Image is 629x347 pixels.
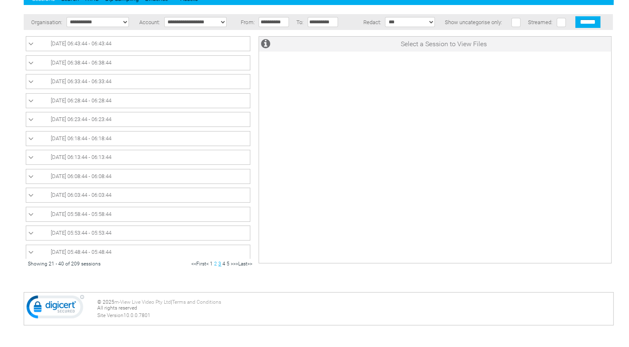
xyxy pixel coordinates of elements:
a: 5 [227,261,229,267]
span: [DATE] 06:08:44 - 06:08:44 [51,173,111,179]
span: [DATE] 06:18:44 - 06:18:44 [51,135,111,141]
span: [DATE] 06:43:44 - 06:43:44 [51,40,111,47]
a: < [206,261,209,267]
span: Streamed: [528,19,553,25]
span: 10.0.0.7801 [123,312,150,318]
a: Last>> [238,261,252,267]
a: Terms and Conditions [172,299,221,305]
span: [DATE] 06:33:44 - 06:33:44 [51,78,111,84]
span: [DATE] 06:13:44 - 06:13:44 [51,154,111,160]
img: DigiCert Secured Site Seal [26,295,84,323]
a: <<First [191,261,206,267]
a: [DATE] 05:48:44 - 05:48:44 [28,247,248,257]
a: [DATE] 06:33:44 - 06:33:44 [28,77,248,87]
td: From: [238,14,257,30]
a: [DATE] 05:58:44 - 05:58:44 [28,209,248,219]
span: Show uncategorise only: [445,19,502,25]
td: Account: [136,14,162,30]
a: >> [233,261,238,267]
a: [DATE] 06:43:44 - 06:43:44 [28,39,248,49]
a: [DATE] 06:18:44 - 06:18:44 [28,134,248,144]
a: 1 [210,261,213,267]
a: > [231,261,233,267]
span: [DATE] 05:58:44 - 05:58:44 [51,211,111,217]
span: [DATE] 06:38:44 - 06:38:44 [51,59,111,66]
a: [DATE] 05:53:44 - 05:53:44 [28,228,248,238]
a: [DATE] 06:28:44 - 06:28:44 [28,96,248,106]
a: [DATE] 06:38:44 - 06:38:44 [28,58,248,68]
a: [DATE] 06:03:44 - 06:03:44 [28,190,248,200]
a: [DATE] 06:08:44 - 06:08:44 [28,171,248,181]
td: Redact: [342,14,383,30]
span: 2 [214,261,217,267]
a: 4 [222,261,225,267]
a: m-View Live Video Pty Ltd [114,299,171,305]
td: Select a Session to View Files [277,37,611,52]
span: [DATE] 06:28:44 - 06:28:44 [51,97,111,104]
span: [DATE] 05:53:44 - 05:53:44 [51,230,111,236]
td: Organisation: [24,14,64,30]
span: [DATE] 06:23:44 - 06:23:44 [51,116,111,122]
div: Site Version [97,312,611,318]
td: To: [294,14,306,30]
a: [DATE] 06:13:44 - 06:13:44 [28,152,248,162]
a: [DATE] 06:23:44 - 06:23:44 [28,114,248,124]
span: Showing 21 - 40 of 209 sessions [28,261,101,267]
span: [DATE] 05:48:44 - 05:48:44 [51,249,111,255]
div: © 2025 | All rights reserved [97,299,611,318]
a: 3 [218,261,221,267]
span: [DATE] 06:03:44 - 06:03:44 [51,192,111,198]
